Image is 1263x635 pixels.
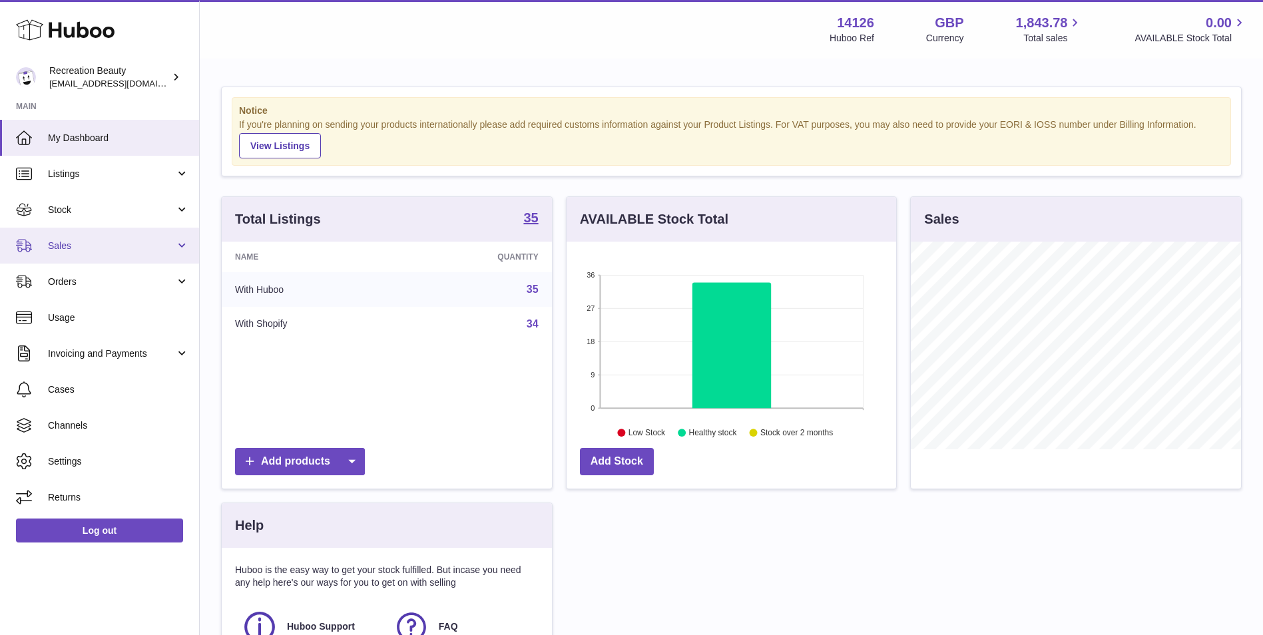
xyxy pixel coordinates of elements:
h3: Total Listings [235,210,321,228]
th: Name [222,242,399,272]
div: Huboo Ref [830,32,874,45]
span: Returns [48,491,189,504]
a: Add products [235,448,365,475]
span: Sales [48,240,175,252]
a: 0.00 AVAILABLE Stock Total [1135,14,1247,45]
span: 0.00 [1206,14,1232,32]
h3: AVAILABLE Stock Total [580,210,728,228]
div: Recreation Beauty [49,65,169,90]
a: Add Stock [580,448,654,475]
h3: Sales [924,210,959,228]
text: 9 [591,371,595,379]
text: Low Stock [629,428,666,437]
text: 18 [587,337,595,345]
a: 35 [527,284,539,295]
p: Huboo is the easy way to get your stock fulfilled. But incase you need any help here's our ways f... [235,564,539,589]
span: Listings [48,168,175,180]
span: Total sales [1023,32,1083,45]
text: Stock over 2 months [760,428,833,437]
text: 36 [587,271,595,279]
span: Cases [48,383,189,396]
a: 34 [527,318,539,329]
div: Currency [926,32,964,45]
span: My Dashboard [48,132,189,144]
a: Log out [16,519,183,542]
span: Invoicing and Payments [48,347,175,360]
span: Huboo Support [287,620,355,633]
strong: 35 [523,211,538,224]
h3: Help [235,517,264,534]
span: Usage [48,312,189,324]
span: Orders [48,276,175,288]
span: 1,843.78 [1016,14,1068,32]
text: 0 [591,404,595,412]
span: [EMAIL_ADDRESS][DOMAIN_NAME] [49,78,196,89]
img: customercare@recreationbeauty.com [16,67,36,87]
text: 27 [587,304,595,312]
span: Settings [48,455,189,468]
a: 1,843.78 Total sales [1016,14,1083,45]
th: Quantity [399,242,551,272]
strong: GBP [935,14,963,32]
span: FAQ [439,620,458,633]
a: 35 [523,211,538,227]
text: Healthy stock [688,428,737,437]
span: Stock [48,204,175,216]
td: With Shopify [222,307,399,341]
strong: Notice [239,105,1224,117]
span: AVAILABLE Stock Total [1135,32,1247,45]
a: View Listings [239,133,321,158]
strong: 14126 [837,14,874,32]
span: Channels [48,419,189,432]
td: With Huboo [222,272,399,307]
div: If you're planning on sending your products internationally please add required customs informati... [239,118,1224,158]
